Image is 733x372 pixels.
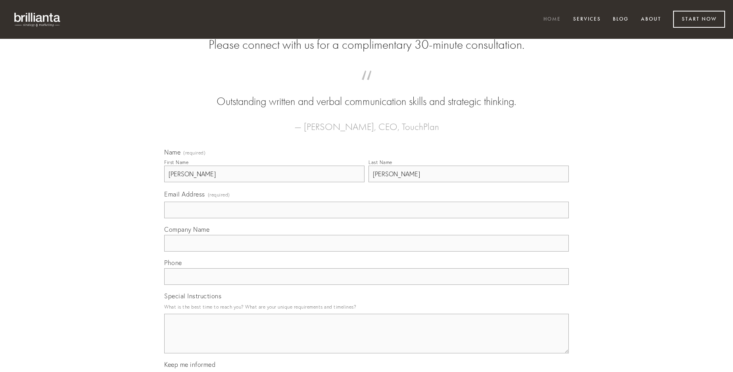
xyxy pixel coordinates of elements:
[164,259,182,267] span: Phone
[164,159,188,165] div: First Name
[164,37,569,52] h2: Please connect with us for a complimentary 30-minute consultation.
[177,78,556,94] span: “
[8,8,67,31] img: brillianta - research, strategy, marketing
[164,301,569,312] p: What is the best time to reach you? What are your unique requirements and timelines?
[177,109,556,135] figcaption: — [PERSON_NAME], CEO, TouchPlan
[164,225,209,233] span: Company Name
[164,292,221,300] span: Special Instructions
[608,13,634,26] a: Blog
[568,13,606,26] a: Services
[673,11,725,28] a: Start Now
[164,190,205,198] span: Email Address
[164,361,215,368] span: Keep me informed
[177,78,556,109] blockquote: Outstanding written and verbal communication skills and strategic thinking.
[368,159,392,165] div: Last Name
[636,13,666,26] a: About
[183,151,205,155] span: (required)
[208,189,230,200] span: (required)
[164,148,180,156] span: Name
[538,13,566,26] a: Home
